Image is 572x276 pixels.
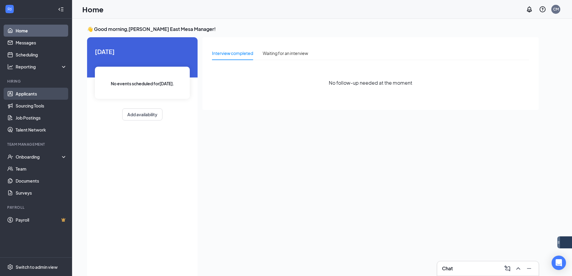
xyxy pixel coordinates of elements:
div: Hiring [7,79,66,84]
svg: ChevronUp [515,265,522,272]
div: Open Intercom Messenger [552,256,566,270]
svg: Collapse [58,6,64,12]
svg: ComposeMessage [504,265,511,272]
div: Reporting [16,64,67,70]
h3: Chat [442,265,453,272]
svg: QuestionInfo [539,6,546,13]
svg: WorkstreamLogo [7,6,13,12]
a: Surveys [16,187,67,199]
a: Scheduling [16,49,67,61]
a: Sourcing Tools [16,100,67,112]
div: Switch to admin view [16,264,58,270]
a: Job Postings [16,112,67,124]
h1: Home [82,4,104,14]
span: No events scheduled for [DATE] . [111,80,174,87]
svg: UserCheck [7,154,13,160]
div: CM [553,7,559,12]
svg: Analysis [7,64,13,70]
div: Payroll [7,205,66,210]
a: PayrollCrown [16,214,67,226]
a: Team [16,163,67,175]
div: Waiting for an interview [263,50,308,56]
a: Talent Network [16,124,67,136]
span: [DATE] [95,47,190,56]
button: Minimize [524,264,534,273]
a: Home [16,25,67,37]
a: Documents [16,175,67,187]
div: Team Management [7,142,66,147]
svg: Notifications [526,6,533,13]
button: ChevronUp [513,264,523,273]
div: Interview completed [212,50,253,56]
a: Messages [16,37,67,49]
svg: Settings [7,264,13,270]
button: Add availability [122,108,162,120]
svg: Minimize [525,265,533,272]
div: Onboarding [16,154,62,160]
a: Applicants [16,88,67,100]
button: ComposeMessage [503,264,512,273]
h3: 👋 Good morning, [PERSON_NAME] East Mesa Manager ! [87,26,539,32]
span: No follow-up needed at the moment [329,79,412,86]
